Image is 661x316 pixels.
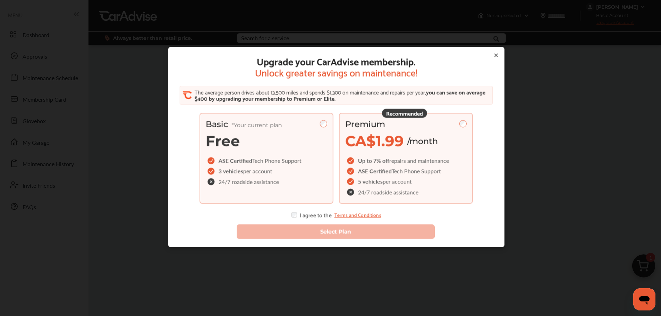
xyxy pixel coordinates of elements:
[358,167,392,175] span: ASE Certified
[347,157,355,164] img: checkIcon.6d469ec1.svg
[389,157,449,165] span: repairs and maintenance
[334,212,381,218] a: Terms and Conditions
[219,167,243,175] span: 3 vehicles
[207,178,216,186] img: check-cross-icon.c68f34ea.svg
[345,119,385,129] span: Premium
[206,119,282,129] span: Basic
[392,167,441,175] span: Tech Phone Support
[347,189,355,196] img: check-cross-icon.c68f34ea.svg
[347,178,355,185] img: checkIcon.6d469ec1.svg
[255,67,417,78] span: Unlock greater savings on maintenance!
[347,168,355,175] img: checkIcon.6d469ec1.svg
[358,189,418,195] span: 24/7 roadside assistance
[195,87,485,103] span: you can save on average $400 by upgrading your membership to Premium or Elite.
[345,132,404,150] span: CA$1.99
[358,178,383,186] span: 5 vehicles
[243,167,272,175] span: per account
[358,157,389,165] span: Up to 7% off
[252,157,302,165] span: Tech Phone Support
[382,109,427,118] div: Recommended
[206,132,240,150] span: Free
[255,55,417,67] span: Upgrade your CarAdvise membership.
[219,179,279,185] span: 24/7 roadside assistance
[383,178,412,186] span: per account
[207,157,216,164] img: checkIcon.6d469ec1.svg
[207,168,216,175] img: checkIcon.6d469ec1.svg
[633,288,655,310] iframe: Button to launch messaging window
[407,136,438,146] span: /month
[183,91,192,100] img: CA_CheckIcon.cf4f08d4.svg
[195,87,426,97] span: The average person drives about 13,500 miles and spends $1,300 on maintenance and repairs per year,
[232,122,282,129] span: *Your current plan
[291,212,381,218] div: I agree to the
[219,157,252,165] span: ASE Certified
